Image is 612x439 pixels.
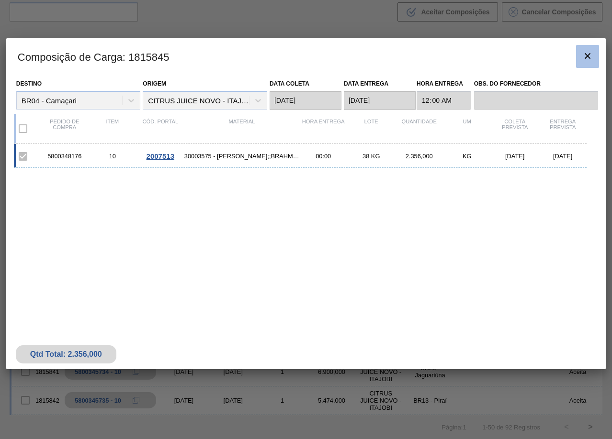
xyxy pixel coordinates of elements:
[539,119,587,139] div: Entrega Prevista
[16,80,42,87] label: Destino
[23,350,109,359] div: Qtd Total: 2.356,000
[491,153,539,160] div: [DATE]
[89,119,136,139] div: Item
[347,119,395,139] div: Lote
[417,77,471,91] label: Hora Entrega
[136,152,184,160] div: Ir para o Pedido
[184,153,299,160] span: 30003575 - SUCO CONCENT LIMAO;;BRAHMA;BOMBONA 62KG;
[136,119,184,139] div: Cód. Portal
[344,91,416,110] input: dd/mm/yyyy
[395,119,443,139] div: Quantidade
[347,153,395,160] div: 38 KG
[41,153,89,160] div: 5800348176
[474,77,599,91] label: Obs. do Fornecedor
[344,80,388,87] label: Data entrega
[270,80,309,87] label: Data coleta
[147,152,174,160] span: 2007513
[41,119,89,139] div: Pedido de compra
[443,153,491,160] div: KG
[299,153,347,160] div: 00:00
[395,153,443,160] div: 2.356,000
[270,91,341,110] input: dd/mm/yyyy
[299,119,347,139] div: Hora Entrega
[6,38,606,75] h3: Composição de Carga : 1815845
[443,119,491,139] div: UM
[143,80,166,87] label: Origem
[491,119,539,139] div: Coleta Prevista
[89,153,136,160] div: 10
[539,153,587,160] div: [DATE]
[184,119,299,139] div: Material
